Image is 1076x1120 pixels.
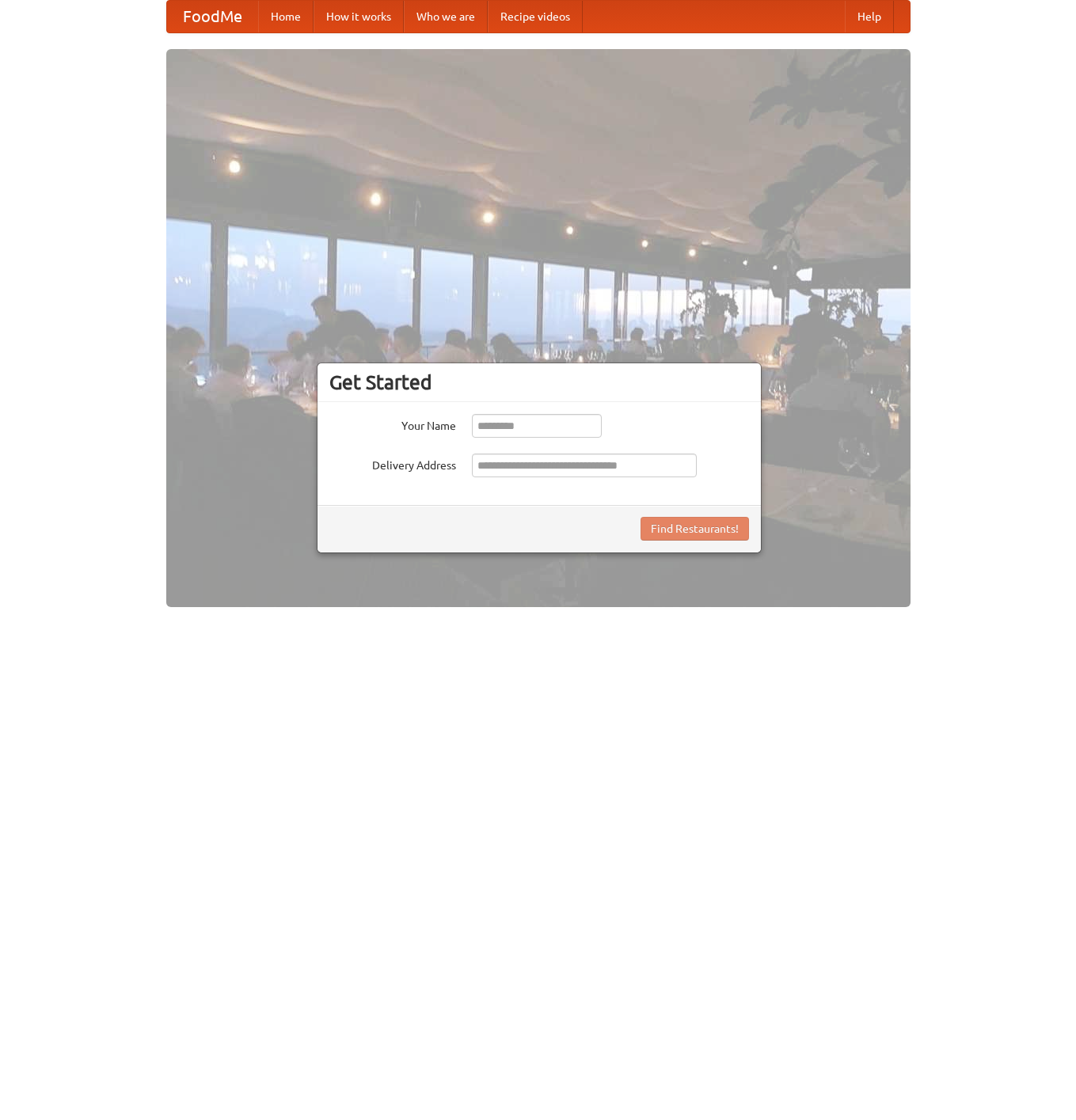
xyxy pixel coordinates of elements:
[404,1,488,32] a: Who we are
[314,1,404,32] a: How it works
[641,517,749,541] button: Find Restaurants!
[488,1,583,32] a: Recipe videos
[329,414,456,434] label: Your Name
[258,1,314,32] a: Home
[329,454,456,473] label: Delivery Address
[167,1,258,32] a: FoodMe
[845,1,894,32] a: Help
[329,370,749,394] h3: Get Started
